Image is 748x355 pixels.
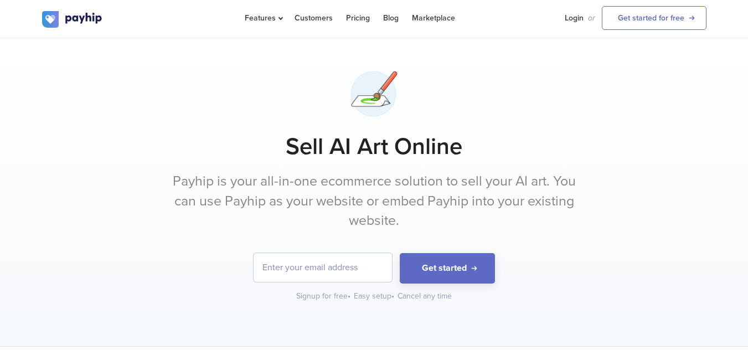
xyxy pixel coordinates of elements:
a: Get started for free [602,6,706,30]
input: Enter your email address [254,253,392,282]
div: Easy setup [354,291,395,302]
h1: Sell AI Art Online [42,133,706,161]
span: Features [245,13,281,23]
span: • [391,291,394,301]
button: Get started [400,253,495,284]
p: Payhip is your all-in-one ecommerce solution to sell your AI art. You can use Payhip as your webs... [167,172,582,231]
div: Cancel any time [398,291,452,302]
img: logo.svg [42,11,103,28]
span: • [348,291,350,301]
div: Signup for free [296,291,352,302]
img: brush-painting-w4f6jb8bi4k302hduwkeya.png [346,66,402,122]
